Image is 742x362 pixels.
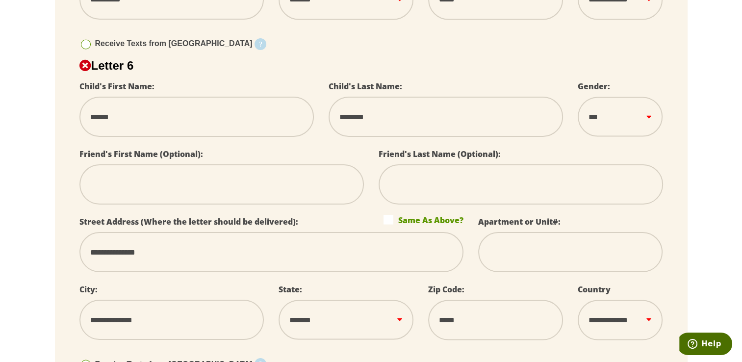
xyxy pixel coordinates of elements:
label: City: [79,284,98,294]
label: Zip Code: [428,284,464,294]
label: Country [578,284,611,294]
label: Gender: [578,80,610,91]
label: Child's Last Name: [329,80,402,91]
label: Child's First Name: [79,80,154,91]
h2: Letter 6 [79,58,663,72]
label: Apartment or Unit#: [478,216,561,227]
span: Receive Texts from [GEOGRAPHIC_DATA] [95,39,253,48]
label: Friend's First Name (Optional): [79,148,203,159]
iframe: Opens a widget where you can find more information [679,333,732,357]
label: Friend's Last Name (Optional): [379,148,501,159]
label: State: [279,284,302,294]
label: Same As Above? [384,214,463,224]
label: Street Address (Where the letter should be delivered): [79,216,298,227]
